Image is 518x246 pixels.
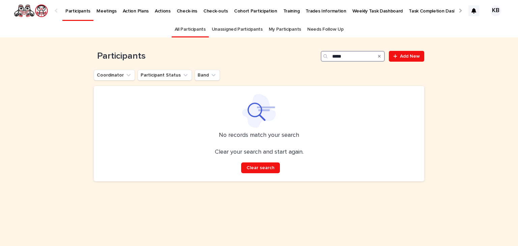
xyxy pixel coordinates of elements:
div: KB [490,5,501,16]
a: Needs Follow Up [307,22,343,37]
a: Add New [389,51,424,62]
span: Clear search [247,165,275,170]
p: Clear your search and start again. [215,149,304,156]
p: No records match your search [102,132,416,139]
span: Add New [400,54,420,59]
h1: Participants [94,51,318,62]
button: Coordinator [94,70,135,81]
input: Search [321,51,385,62]
a: My Participants [269,22,301,37]
button: Participant Status [138,70,192,81]
button: Clear search [241,162,280,173]
a: All Participants [175,22,206,37]
button: Band [195,70,220,81]
img: rNyI97lYS1uoOg9yXW8k [13,4,48,18]
a: Unassigned Participants [212,22,263,37]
